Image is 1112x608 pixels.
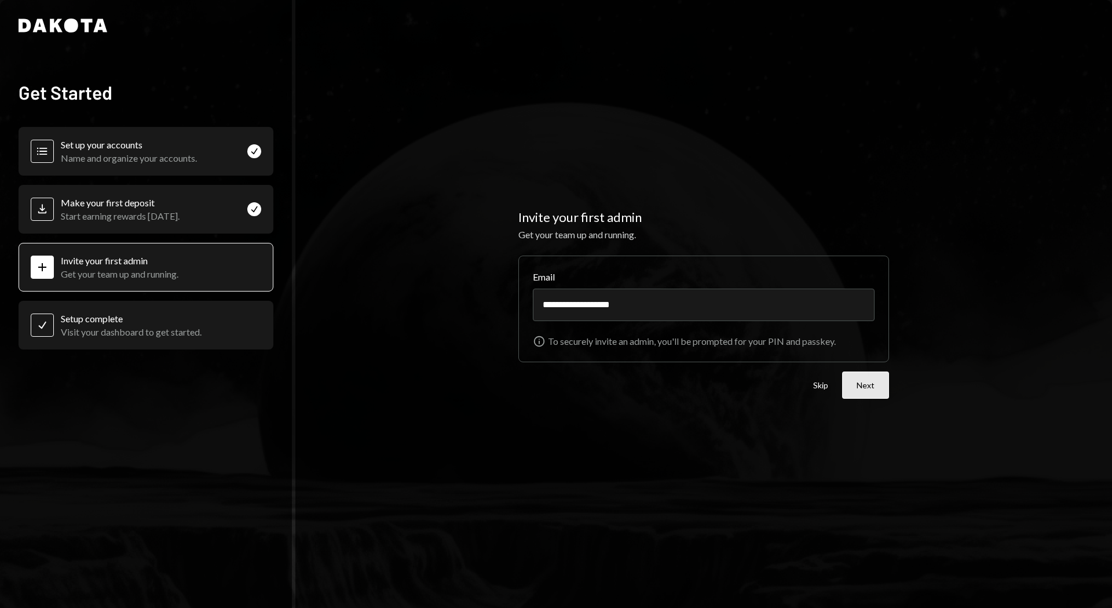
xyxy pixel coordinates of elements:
div: To securely invite an admin, you'll be prompted for your PIN and passkey. [548,336,836,347]
keeper-lock: Open Keeper Popup [851,298,865,312]
div: Invite your first admin [61,255,178,266]
button: Next [842,372,889,399]
div: Set up your accounts [61,139,197,150]
label: Email [533,270,875,284]
h2: Get Started [19,81,273,104]
div: Name and organize your accounts. [61,152,197,163]
h2: Invite your first admin [518,209,889,225]
button: Skip [813,380,828,391]
div: Visit your dashboard to get started. [61,326,202,337]
div: Get your team up and running. [61,268,178,279]
div: Start earning rewards [DATE]. [61,210,180,221]
div: Get your team up and running. [518,228,889,242]
div: Make your first deposit [61,197,180,208]
div: Setup complete [61,313,202,324]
